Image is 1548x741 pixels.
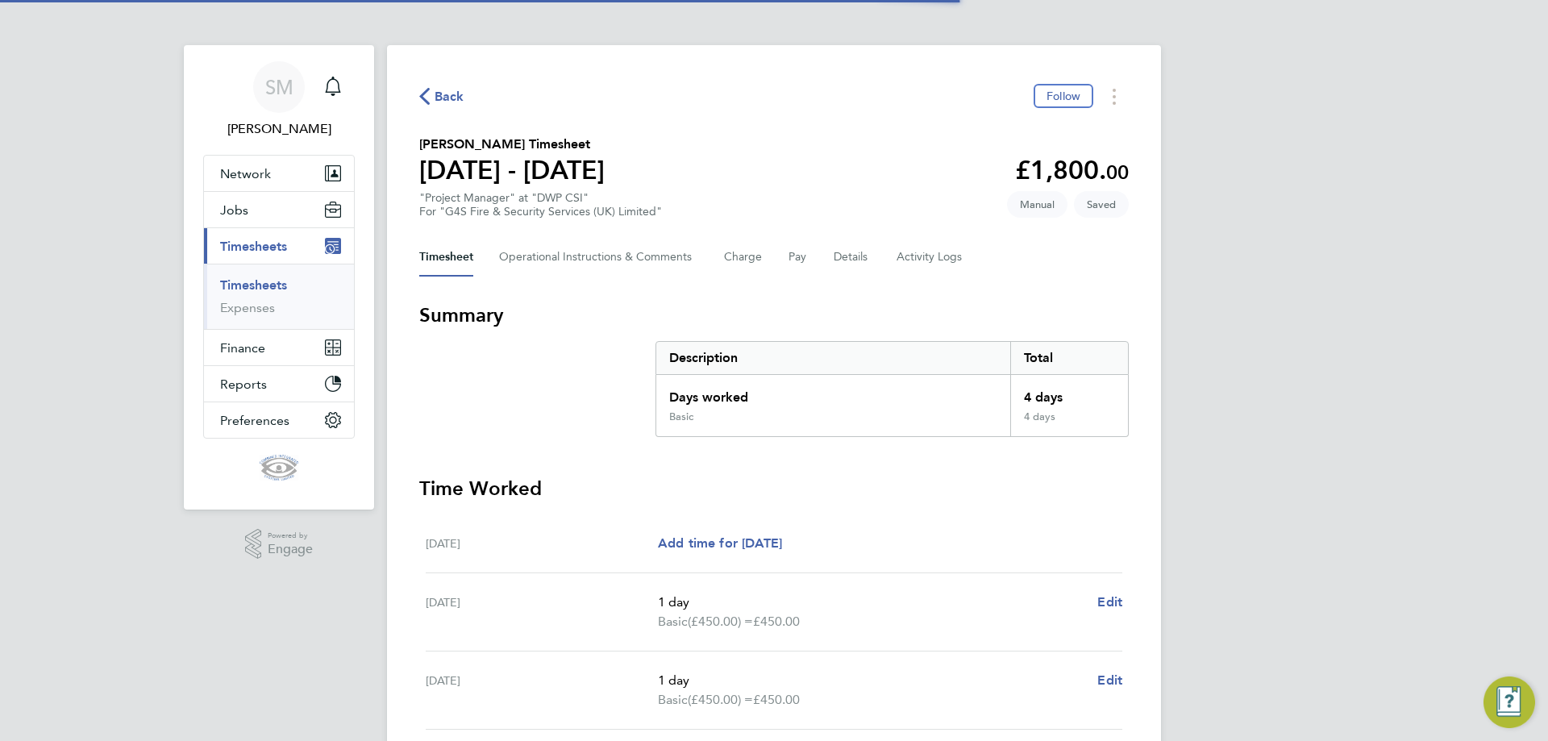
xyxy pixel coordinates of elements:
span: Edit [1097,672,1122,688]
span: SM [265,77,293,98]
div: Description [656,342,1010,374]
span: Engage [268,543,313,556]
span: Timesheets [220,239,287,254]
button: Network [204,156,354,191]
span: Basic [658,690,688,710]
div: 4 days [1010,375,1128,410]
button: Back [419,86,464,106]
button: Pay [789,238,808,277]
span: 00 [1106,160,1129,184]
a: Powered byEngage [245,529,314,560]
span: Powered by [268,529,313,543]
div: Total [1010,342,1128,374]
span: Follow [1047,89,1080,103]
a: SM[PERSON_NAME] [203,61,355,139]
h1: [DATE] - [DATE] [419,154,605,186]
a: Timesheets [220,277,287,293]
span: Preferences [220,413,289,428]
span: Edit [1097,594,1122,610]
button: Preferences [204,402,354,438]
span: Network [220,166,271,181]
div: Timesheets [204,264,354,329]
div: Summary [655,341,1129,437]
button: Operational Instructions & Comments [499,238,698,277]
a: Expenses [220,300,275,315]
button: Reports [204,366,354,402]
span: (£450.00) = [688,692,753,707]
a: Add time for [DATE] [658,534,782,553]
span: This timesheet is Saved. [1074,191,1129,218]
span: £450.00 [753,692,800,707]
h3: Summary [419,302,1129,328]
span: Sue Munro [203,119,355,139]
button: Timesheets [204,228,354,264]
button: Finance [204,330,354,365]
p: 1 day [658,671,1084,690]
button: Activity Logs [897,238,964,277]
app-decimal: £1,800. [1015,155,1129,185]
span: (£450.00) = [688,614,753,629]
button: Timesheets Menu [1100,84,1129,109]
span: Jobs [220,202,248,218]
a: Edit [1097,593,1122,612]
button: Charge [724,238,763,277]
a: Edit [1097,671,1122,690]
nav: Main navigation [184,45,374,510]
h3: Time Worked [419,476,1129,502]
p: 1 day [658,593,1084,612]
button: Timesheet [419,238,473,277]
h2: [PERSON_NAME] Timesheet [419,135,605,154]
span: £450.00 [753,614,800,629]
button: Details [834,238,871,277]
img: cis-logo-retina.png [260,455,298,481]
div: [DATE] [426,593,658,631]
div: Days worked [656,375,1010,410]
span: This timesheet was manually created. [1007,191,1067,218]
span: Add time for [DATE] [658,535,782,551]
button: Jobs [204,192,354,227]
span: Finance [220,340,265,356]
div: [DATE] [426,534,658,553]
div: Basic [669,410,693,423]
div: 4 days [1010,410,1128,436]
a: Go to home page [203,455,355,481]
div: For "G4S Fire & Security Services (UK) Limited" [419,205,662,219]
span: Back [435,87,464,106]
div: "Project Manager" at "DWP CSI" [419,191,662,219]
span: Reports [220,377,267,392]
button: Follow [1034,84,1093,108]
div: [DATE] [426,671,658,710]
button: Engage Resource Center [1483,676,1535,728]
span: Basic [658,612,688,631]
